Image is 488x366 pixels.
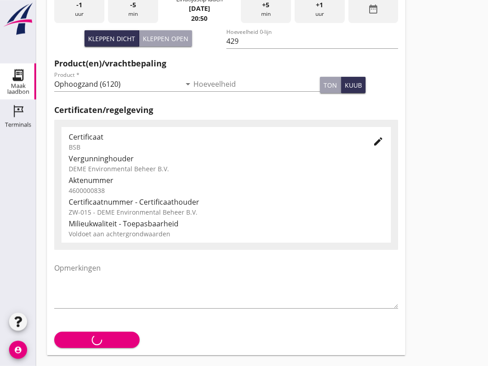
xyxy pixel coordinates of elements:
[54,261,398,308] textarea: Opmerkingen
[84,30,139,47] button: Kleppen dicht
[69,229,384,239] div: Voldoet aan achtergrondwaarden
[54,104,398,116] h2: Certificaten/regelgeving
[345,80,362,90] div: kuub
[143,34,188,43] div: Kleppen open
[69,164,384,174] div: DEME Environmental Beheer B.V.
[191,14,207,23] strong: 20:50
[189,4,210,13] strong: [DATE]
[69,197,384,207] div: Certificaatnummer - Certificaathouder
[183,79,193,89] i: arrow_drop_down
[54,77,181,91] input: Product *
[193,77,320,91] input: Hoeveelheid
[69,218,384,229] div: Milieukwaliteit - Toepasbaarheid
[2,2,34,36] img: logo-small.a267ee39.svg
[324,80,337,90] div: ton
[54,57,398,70] h2: Product(en)/vrachtbepaling
[69,186,384,195] div: 4600000838
[320,77,341,93] button: ton
[69,142,358,152] div: BSB
[69,131,358,142] div: Certificaat
[9,341,27,359] i: account_circle
[69,153,384,164] div: Vergunninghouder
[226,34,399,48] input: Hoeveelheid 0-lijn
[69,207,384,217] div: ZW-015 - DEME Environmental Beheer B.V.
[139,30,192,47] button: Kleppen open
[88,34,135,43] div: Kleppen dicht
[69,175,384,186] div: Aktenummer
[341,77,366,93] button: kuub
[5,122,31,127] div: Terminals
[373,136,384,147] i: edit
[368,4,379,14] i: date_range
